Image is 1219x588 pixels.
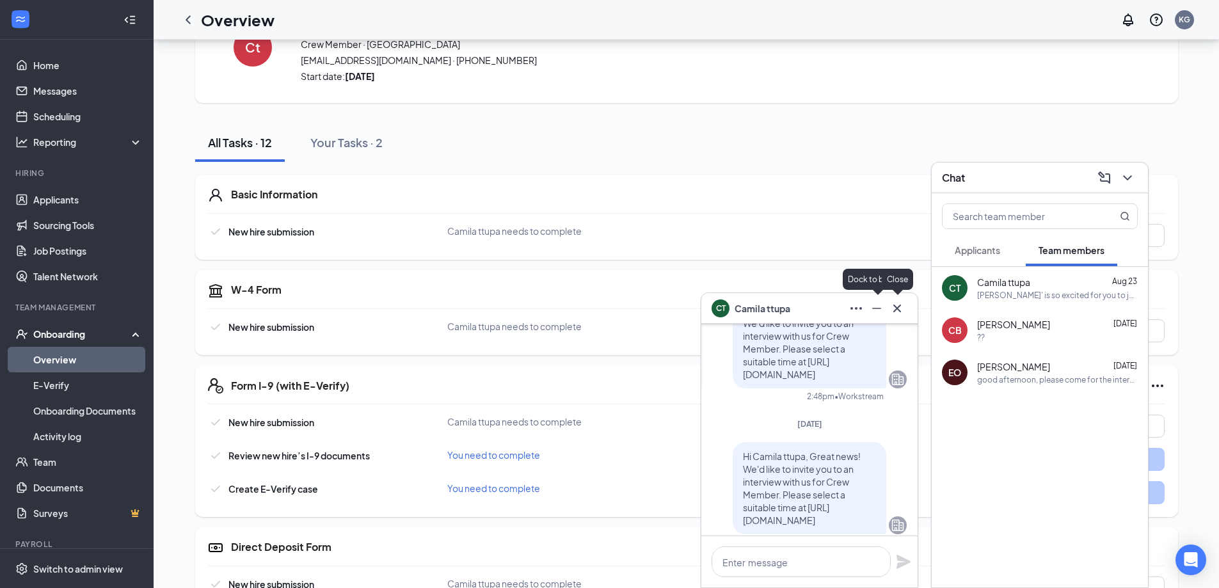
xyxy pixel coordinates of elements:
[977,332,985,343] div: ??
[208,481,223,497] svg: Checkmark
[33,500,143,526] a: SurveysCrown
[33,398,143,424] a: Onboarding Documents
[843,269,912,290] div: Dock to bottom
[889,301,905,316] svg: Cross
[1149,12,1164,28] svg: QuestionInfo
[228,226,314,237] span: New hire submission
[447,482,540,494] span: You need to complete
[15,136,28,148] svg: Analysis
[33,562,123,575] div: Switch to admin view
[896,554,911,569] svg: Plane
[797,419,822,429] span: [DATE]
[948,366,961,379] div: EO
[231,187,317,202] h5: Basic Information
[310,134,383,150] div: Your Tasks · 2
[228,450,370,461] span: Review new hire’s I-9 documents
[33,52,143,78] a: Home
[201,9,275,31] h1: Overview
[180,12,196,28] svg: ChevronLeft
[208,319,223,335] svg: Checkmark
[301,54,1011,67] span: [EMAIL_ADDRESS][DOMAIN_NAME] · [PHONE_NUMBER]
[1175,544,1206,575] div: Open Intercom Messenger
[890,518,905,533] svg: Company
[1113,319,1137,328] span: [DATE]
[846,298,866,319] button: Ellipses
[977,374,1138,385] div: good afternoon, please come for the interview at the [PERSON_NAME][GEOGRAPHIC_DATA] location
[228,321,314,333] span: New hire submission
[33,475,143,500] a: Documents
[1120,170,1135,186] svg: ChevronDown
[1112,276,1137,286] span: Aug 23
[887,298,907,319] button: Cross
[123,13,136,26] svg: Collapse
[1113,361,1137,370] span: [DATE]
[1120,12,1136,28] svg: Notifications
[1120,211,1130,221] svg: MagnifyingGlass
[943,204,1094,228] input: Search team member
[345,70,375,82] strong: [DATE]
[890,372,905,387] svg: Company
[948,324,962,337] div: CB
[15,302,140,313] div: Team Management
[882,269,913,290] div: Close
[33,424,143,449] a: Activity log
[208,540,223,555] svg: DirectDepositIcon
[1117,168,1138,188] button: ChevronDown
[977,290,1138,301] div: [PERSON_NAME]' is so excited for you to join our team! Do you know anyone else who might be inter...
[1150,378,1165,393] svg: Ellipses
[301,38,1011,51] span: Crew Member · [GEOGRAPHIC_DATA]
[208,283,223,298] svg: TaxGovernmentIcon
[33,328,132,340] div: Onboarding
[231,283,282,297] h5: W-4 Form
[15,328,28,340] svg: UserCheck
[1039,244,1104,256] span: Team members
[849,301,864,316] svg: Ellipses
[1097,170,1112,186] svg: ComposeMessage
[33,187,143,212] a: Applicants
[869,301,884,316] svg: Minimize
[15,168,140,179] div: Hiring
[33,212,143,238] a: Sourcing Tools
[221,12,285,83] button: Ct
[208,134,272,150] div: All Tasks · 12
[231,540,331,554] h5: Direct Deposit Form
[33,104,143,129] a: Scheduling
[208,415,223,430] svg: Checkmark
[245,43,260,52] h4: Ct
[208,448,223,463] svg: Checkmark
[1179,14,1190,25] div: KG
[1094,168,1115,188] button: ComposeMessage
[955,244,1000,256] span: Applicants
[834,391,884,402] span: • Workstream
[807,391,834,402] div: 2:48pm
[977,318,1050,331] span: [PERSON_NAME]
[977,276,1030,289] span: Camila ttupa
[447,449,540,461] span: You need to complete
[208,224,223,239] svg: Checkmark
[208,187,223,203] svg: User
[33,347,143,372] a: Overview
[231,379,349,393] h5: Form I-9 (with E-Verify)
[977,360,1050,373] span: [PERSON_NAME]
[447,225,582,237] span: Camila ttupa needs to complete
[33,264,143,289] a: Talent Network
[15,539,140,550] div: Payroll
[447,321,582,332] span: Camila ttupa needs to complete
[15,562,28,575] svg: Settings
[33,238,143,264] a: Job Postings
[866,298,887,319] button: Minimize
[942,171,965,185] h3: Chat
[447,416,582,427] span: Camila ttupa needs to complete
[33,136,143,148] div: Reporting
[33,372,143,398] a: E-Verify
[208,378,223,393] svg: FormI9EVerifyIcon
[33,78,143,104] a: Messages
[301,70,1011,83] span: Start date:
[735,301,790,315] span: Camila ttupa
[949,282,960,294] div: CT
[743,450,861,526] span: Hi Camila ttupa, Great news! We'd like to invite you to an interview with us for Crew Member. Ple...
[228,483,318,495] span: Create E-Verify case
[33,449,143,475] a: Team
